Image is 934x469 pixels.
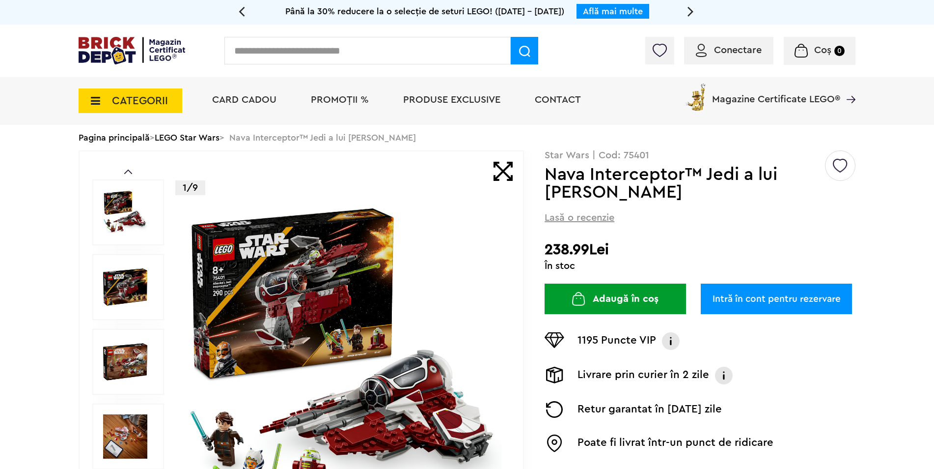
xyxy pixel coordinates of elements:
img: Nava Interceptor™ Jedi a lui Ahsoka [103,265,147,309]
img: Info livrare prin curier [714,367,734,384]
span: Până la 30% reducere la o selecție de seturi LEGO! ([DATE] - [DATE]) [285,7,564,16]
span: Lasă o recenzie [545,211,614,225]
p: 1/9 [175,180,205,195]
span: CATEGORII [112,95,168,106]
a: Află mai multe [583,7,643,16]
a: LEGO Star Wars [155,133,220,142]
span: Magazine Certificate LEGO® [712,82,840,104]
a: Contact [535,95,581,105]
a: Pagina principală [79,133,150,142]
img: Easybox [545,435,564,452]
span: Conectare [714,45,762,55]
a: Conectare [696,45,762,55]
p: 1195 Puncte VIP [577,332,656,350]
a: Card Cadou [212,95,276,105]
a: PROMOȚII % [311,95,369,105]
span: Coș [814,45,831,55]
small: 0 [834,46,845,56]
p: Livrare prin curier în 2 zile [577,367,709,384]
img: Nava Interceptor™ Jedi a lui Ahsoka LEGO 75401 [103,340,147,384]
button: Adaugă în coș [545,284,686,314]
img: Returnare [545,401,564,418]
img: Info VIP [661,332,681,350]
a: Prev [124,170,132,174]
a: Magazine Certificate LEGO® [840,82,855,91]
div: > > Nava Interceptor™ Jedi a lui [PERSON_NAME] [79,125,855,150]
h1: Nava Interceptor™ Jedi a lui [PERSON_NAME] [545,166,824,201]
img: Livrare [545,367,564,383]
h2: 238.99Lei [545,241,855,259]
p: Star Wars | Cod: 75401 [545,150,855,160]
a: Produse exclusive [403,95,500,105]
img: Seturi Lego Nava Interceptor™ Jedi a lui Ahsoka [103,414,147,459]
p: Retur garantat în [DATE] zile [577,401,722,418]
div: În stoc [545,261,855,271]
p: Poate fi livrat într-un punct de ridicare [577,435,773,452]
a: Intră în cont pentru rezervare [701,284,852,314]
img: Puncte VIP [545,332,564,348]
img: Nava Interceptor™ Jedi a lui Ahsoka [103,190,147,234]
